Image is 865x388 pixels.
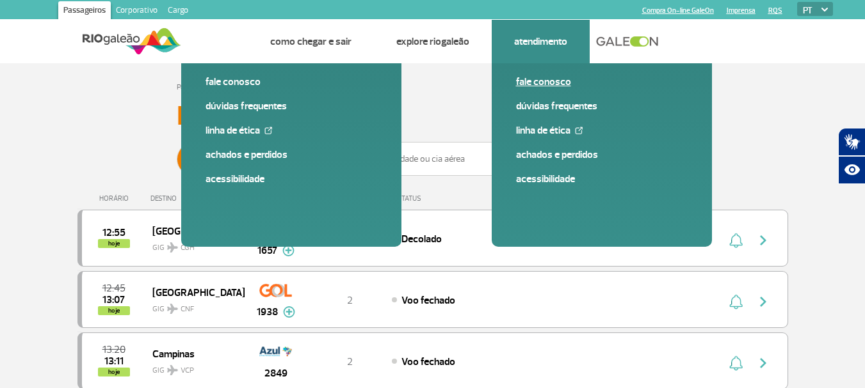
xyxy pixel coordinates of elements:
a: Linha de Ética [516,123,688,137]
span: 2025-09-29 13:20:00 [102,345,125,354]
div: DESTINO [150,194,244,203]
input: Voo, cidade ou cia aérea [363,142,619,176]
a: Corporativo [111,1,163,22]
img: sino-painel-voo.svg [729,294,743,309]
a: Compra On-line GaleOn [642,6,714,15]
span: 2849 [264,366,287,381]
span: VCP [181,365,194,376]
a: Cargo [163,1,193,22]
button: Abrir tradutor de língua de sinais. [838,128,865,156]
a: Passageiros [58,1,111,22]
img: seta-direita-painel-voo.svg [756,233,771,248]
a: Dúvidas Frequentes [206,99,377,113]
a: Acessibilidade [206,172,377,186]
img: seta-direita-painel-voo.svg [756,294,771,309]
h3: Painel de Voos [177,100,689,132]
a: Imprensa [727,6,756,15]
img: destiny_airplane.svg [167,365,178,375]
span: 2025-09-29 13:07:06 [102,295,125,304]
span: 2025-09-29 13:11:53 [104,357,124,366]
span: 2 [347,355,353,368]
button: Abrir recursos assistivos. [838,156,865,184]
span: Decolado [401,233,442,245]
span: GIG [152,358,234,376]
a: Página Inicial [177,82,216,92]
span: [GEOGRAPHIC_DATA] [152,284,234,300]
img: External Link Icon [264,127,272,134]
a: Voos [204,35,225,48]
div: Plugin de acessibilidade da Hand Talk. [838,128,865,184]
div: STATUS [391,194,496,203]
span: 2025-09-29 12:55:00 [102,228,125,237]
a: Linha de Ética [206,123,377,137]
a: Acessibilidade [516,172,688,186]
img: mais-info-painel-voo.svg [283,306,295,318]
a: Dúvidas Frequentes [516,99,688,113]
div: HORÁRIO [81,194,151,203]
span: Campinas [152,345,234,362]
img: destiny_airplane.svg [167,304,178,314]
a: Achados e Perdidos [206,148,377,162]
span: 1657 [257,243,277,258]
span: CNF [181,304,194,315]
span: GIG [152,235,234,254]
a: Fale conosco [206,75,377,89]
span: hoje [98,239,130,248]
span: hoje [98,368,130,376]
span: [GEOGRAPHIC_DATA] [152,222,234,239]
img: mais-info-painel-voo.svg [282,245,295,256]
a: RQS [768,6,782,15]
img: sino-painel-voo.svg [729,233,743,248]
span: GIG [152,297,234,315]
img: destiny_airplane.svg [167,242,178,252]
a: Fale conosco [516,75,688,89]
img: External Link Icon [575,127,583,134]
span: 2 [347,294,353,307]
span: 1938 [257,304,278,320]
span: 2025-09-29 12:45:00 [102,284,125,293]
span: Voo fechado [401,294,455,307]
img: seta-direita-painel-voo.svg [756,355,771,371]
a: Atendimento [514,35,567,48]
img: sino-painel-voo.svg [729,355,743,371]
span: Voo fechado [401,355,455,368]
span: CGH [181,242,195,254]
a: Achados e Perdidos [516,148,688,162]
span: hoje [98,306,130,315]
a: Explore RIOgaleão [396,35,469,48]
a: Como chegar e sair [270,35,352,48]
